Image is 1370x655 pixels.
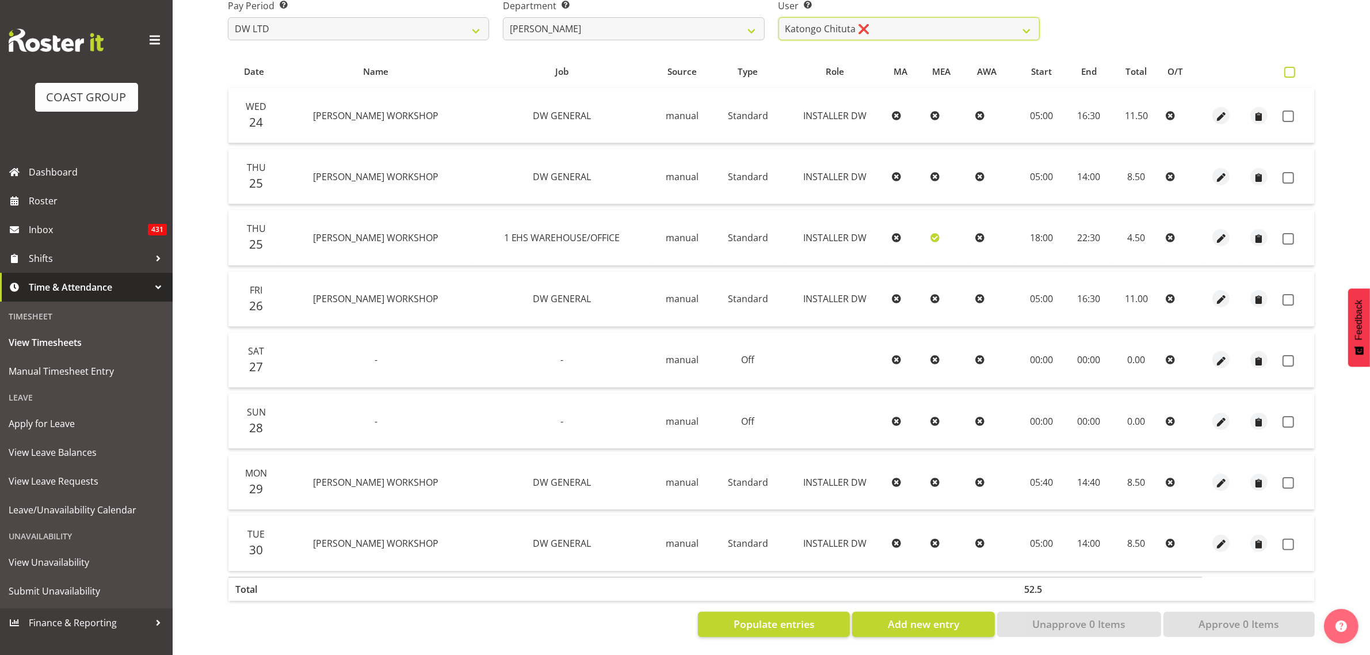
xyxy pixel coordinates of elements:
[29,192,167,210] span: Roster
[1335,620,1347,632] img: help-xxl-2.png
[9,501,164,519] span: Leave/Unavailability Calendar
[666,231,699,244] span: manual
[803,109,867,122] span: INSTALLER DW
[1126,65,1147,78] span: Total
[247,222,266,235] span: Thu
[666,415,699,428] span: manual
[803,292,867,305] span: INSTALLER DW
[504,231,620,244] span: 1 EHS WAREHOUSE/OFFICE
[228,577,280,601] th: Total
[852,612,994,637] button: Add new entry
[1112,455,1161,510] td: 8.50
[249,542,263,558] span: 30
[1017,394,1066,449] td: 00:00
[3,438,170,467] a: View Leave Balances
[1112,149,1161,204] td: 8.50
[249,236,263,252] span: 25
[533,170,591,183] span: DW GENERAL
[666,353,699,366] span: manual
[1354,300,1364,340] span: Feedback
[533,537,591,550] span: DW GENERAL
[244,65,264,78] span: Date
[803,476,867,489] span: INSTALLER DW
[712,333,783,388] td: Off
[1112,333,1161,388] td: 0.00
[667,65,697,78] span: Source
[3,304,170,328] div: Timesheet
[1112,210,1161,265] td: 4.50
[3,467,170,496] a: View Leave Requests
[712,272,783,327] td: Standard
[738,65,758,78] span: Type
[313,476,438,489] span: [PERSON_NAME] WORKSHOP
[249,481,263,497] span: 29
[533,109,591,122] span: DW GENERAL
[1112,394,1161,449] td: 0.00
[249,420,263,436] span: 28
[9,582,164,600] span: Submit Unavailability
[1017,272,1066,327] td: 05:00
[248,345,264,357] span: Sat
[3,548,170,577] a: View Unavailability
[245,467,267,479] span: Mon
[1167,65,1183,78] span: O/T
[932,65,951,78] span: MEA
[9,415,164,432] span: Apply for Leave
[555,65,568,78] span: Job
[247,406,266,418] span: Sun
[1032,616,1125,631] span: Unapprove 0 Items
[712,455,783,510] td: Standard
[698,612,850,637] button: Populate entries
[29,279,150,296] span: Time & Attendance
[1017,516,1066,570] td: 05:00
[29,614,150,631] span: Finance & Reporting
[313,109,438,122] span: [PERSON_NAME] WORKSHOP
[734,616,815,631] span: Populate entries
[1017,210,1066,265] td: 18:00
[533,476,591,489] span: DW GENERAL
[894,65,907,78] span: MA
[29,250,150,267] span: Shifts
[9,29,104,52] img: Rosterit website logo
[249,359,263,375] span: 27
[560,415,563,428] span: -
[250,284,262,296] span: Fri
[29,163,167,181] span: Dashboard
[712,516,783,570] td: Standard
[363,65,388,78] span: Name
[3,357,170,386] a: Manual Timesheet Entry
[712,88,783,143] td: Standard
[666,170,699,183] span: manual
[249,298,263,314] span: 26
[1066,210,1112,265] td: 22:30
[1017,455,1066,510] td: 05:40
[666,537,699,550] span: manual
[997,612,1161,637] button: Unapprove 0 Items
[666,109,699,122] span: manual
[1348,288,1370,367] button: Feedback - Show survey
[1081,65,1097,78] span: End
[712,210,783,265] td: Standard
[3,524,170,548] div: Unavailability
[313,170,438,183] span: [PERSON_NAME] WORKSHOP
[1066,394,1112,449] td: 00:00
[1031,65,1052,78] span: Start
[148,224,167,235] span: 431
[1017,577,1066,601] th: 52.5
[803,170,867,183] span: INSTALLER DW
[1066,333,1112,388] td: 00:00
[888,616,959,631] span: Add new entry
[1066,149,1112,204] td: 14:00
[560,353,563,366] span: -
[712,149,783,204] td: Standard
[3,496,170,524] a: Leave/Unavailability Calendar
[666,292,699,305] span: manual
[246,100,266,113] span: Wed
[375,415,377,428] span: -
[803,537,867,550] span: INSTALLER DW
[9,444,164,461] span: View Leave Balances
[666,476,699,489] span: manual
[1017,333,1066,388] td: 00:00
[3,409,170,438] a: Apply for Leave
[9,554,164,571] span: View Unavailability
